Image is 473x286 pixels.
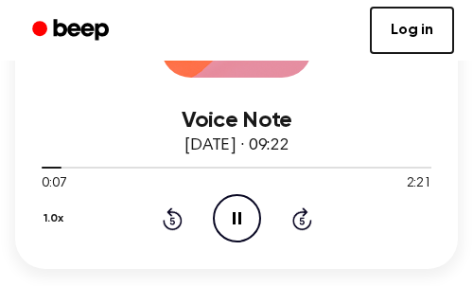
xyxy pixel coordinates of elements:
h3: Voice Note [42,108,431,134]
span: [DATE] · 09:22 [184,137,289,154]
a: Beep [19,12,126,49]
a: Log in [370,7,454,54]
span: 0:07 [42,174,66,194]
button: 1.0x [42,203,70,235]
span: 2:21 [407,174,431,194]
